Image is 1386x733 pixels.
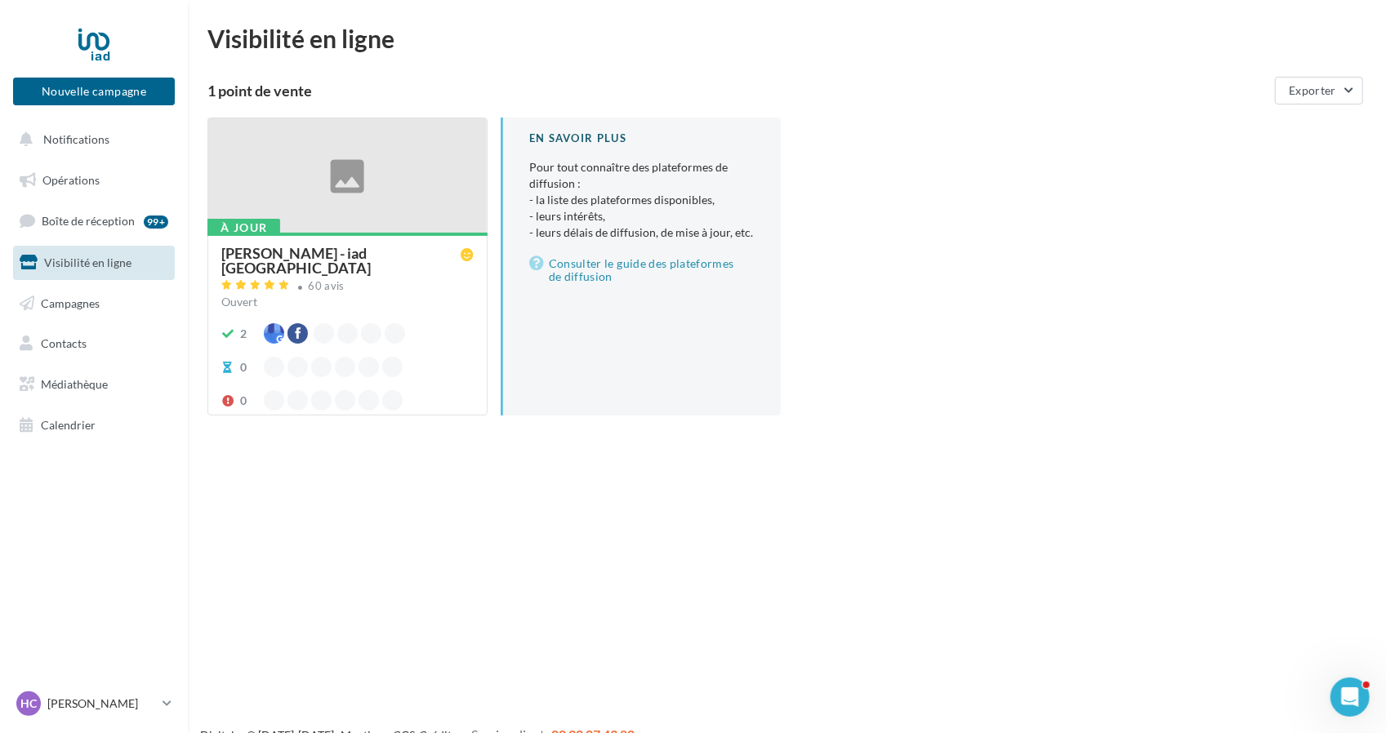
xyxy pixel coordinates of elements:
[206,96,247,107] div: Mots-clés
[221,295,257,309] span: Ouvert
[529,254,755,287] a: Consulter le guide des plateformes de diffusion
[43,132,109,146] span: Notifications
[1275,77,1363,104] button: Exporter
[240,393,247,409] div: 0
[41,418,96,432] span: Calendrier
[10,287,178,321] a: Campagnes
[529,159,755,241] p: Pour tout connaître des plateformes de diffusion :
[10,203,178,238] a: Boîte de réception99+
[10,163,178,198] a: Opérations
[188,95,201,108] img: tab_keywords_by_traffic_grey.svg
[144,215,168,229] div: 99+
[20,695,37,712] span: HC
[529,131,755,146] div: En savoir plus
[44,255,131,269] span: Visibilité en ligne
[309,281,345,291] div: 60 avis
[13,688,175,719] a: HC [PERSON_NAME]
[10,367,178,402] a: Médiathèque
[46,26,80,39] div: v 4.0.25
[207,26,1366,51] div: Visibilité en ligne
[221,278,474,297] a: 60 avis
[240,359,247,375] div: 0
[42,214,135,228] span: Boîte de réception
[13,78,175,105] button: Nouvelle campagne
[10,246,178,280] a: Visibilité en ligne
[10,408,178,442] a: Calendrier
[10,122,172,157] button: Notifications
[26,26,39,39] img: logo_orange.svg
[47,695,156,712] p: [PERSON_NAME]
[41,295,100,309] span: Campagnes
[240,326,247,342] div: 2
[1330,677,1370,717] iframe: Intercom live chat
[529,224,755,241] li: - leurs délais de diffusion, de mise à jour, etc.
[68,95,81,108] img: tab_domain_overview_orange.svg
[529,192,755,208] li: - la liste des plateformes disponibles,
[221,246,461,275] div: [PERSON_NAME] - iad [GEOGRAPHIC_DATA]
[10,327,178,361] a: Contacts
[42,42,185,56] div: Domaine: [DOMAIN_NAME]
[207,219,280,237] div: À jour
[26,42,39,56] img: website_grey.svg
[207,83,1268,98] div: 1 point de vente
[1289,83,1336,97] span: Exporter
[42,173,100,187] span: Opérations
[529,208,755,224] li: - leurs intérêts,
[41,377,108,391] span: Médiathèque
[41,336,87,350] span: Contacts
[86,96,126,107] div: Domaine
